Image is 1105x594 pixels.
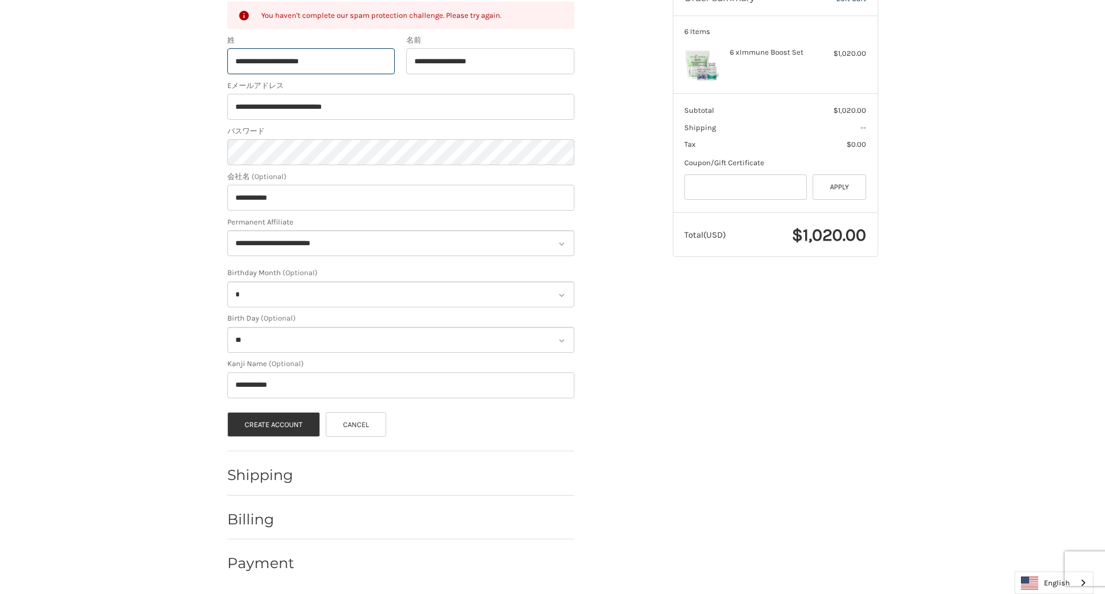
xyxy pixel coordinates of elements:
span: Total (USD) [684,230,726,240]
label: Eメールアドレス [227,80,574,92]
span: -- [860,123,866,132]
label: 会社名 [227,171,574,182]
button: Create Account [227,412,321,437]
div: You haven't complete our spam protection challenge. Please try again. [261,9,563,21]
small: (Optional) [252,172,287,181]
a: Cancel [326,412,387,437]
small: (Optional) [261,314,296,322]
label: 名前 [406,35,574,46]
label: パスワード [227,125,574,137]
span: $0.00 [847,140,866,148]
small: (Optional) [269,359,304,368]
h2: Billing [227,511,295,528]
label: Birthday Month [227,267,574,279]
label: 姓 [227,35,395,46]
label: Kanji Name [227,358,574,370]
div: $1,020.00 [821,48,866,59]
h2: Shipping [227,466,295,484]
label: Birth Day [227,313,574,324]
span: Shipping [684,123,716,132]
span: Tax [684,140,696,148]
label: Permanent Affiliate [227,216,574,228]
div: Coupon/Gift Certificate [684,157,866,169]
span: $1,020.00 [792,224,866,245]
small: (Optional) [283,268,318,277]
span: Subtotal [684,106,714,115]
h3: 6 Items [684,27,866,36]
button: Apply [813,174,867,200]
span: $1,020.00 [833,106,866,115]
h2: Payment [227,554,295,572]
h4: 6 x Immune Boost Set [730,48,818,57]
input: Gift Certificate or Coupon Code [684,174,807,200]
